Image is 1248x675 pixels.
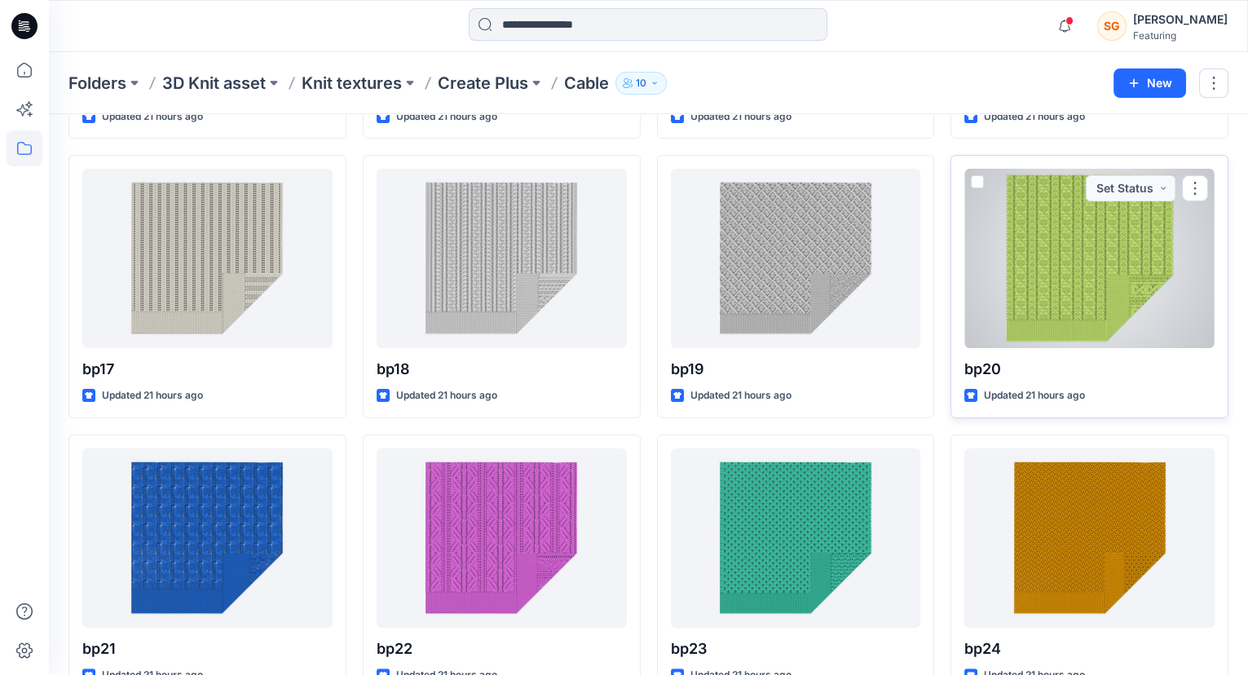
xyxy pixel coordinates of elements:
button: 10 [615,72,667,95]
p: bp23 [671,637,921,660]
p: Updated 21 hours ago [690,108,792,126]
a: bp23 [671,448,921,628]
p: Updated 21 hours ago [396,108,497,126]
p: bp19 [671,358,921,381]
p: Updated 21 hours ago [984,387,1085,404]
a: Create Plus [438,72,528,95]
p: bp20 [964,358,1215,381]
button: New [1113,68,1186,98]
p: bp21 [82,637,333,660]
p: bp18 [377,358,627,381]
div: Featuring [1133,29,1228,42]
a: bp17 [82,169,333,348]
a: bp18 [377,169,627,348]
p: bp22 [377,637,627,660]
a: 3D Knit asset [162,72,266,95]
p: Updated 21 hours ago [690,387,792,404]
a: bp20 [964,169,1215,348]
p: Updated 21 hours ago [102,108,203,126]
p: Updated 21 hours ago [984,108,1085,126]
div: [PERSON_NAME] [1133,10,1228,29]
a: bp19 [671,169,921,348]
p: Updated 21 hours ago [396,387,497,404]
p: Cable [564,72,609,95]
a: Knit textures [302,72,402,95]
p: bp17 [82,358,333,381]
a: bp22 [377,448,627,628]
div: SG [1097,11,1127,41]
p: 10 [636,74,646,92]
a: Folders [68,72,126,95]
a: bp24 [964,448,1215,628]
a: bp21 [82,448,333,628]
p: Updated 21 hours ago [102,387,203,404]
p: bp24 [964,637,1215,660]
